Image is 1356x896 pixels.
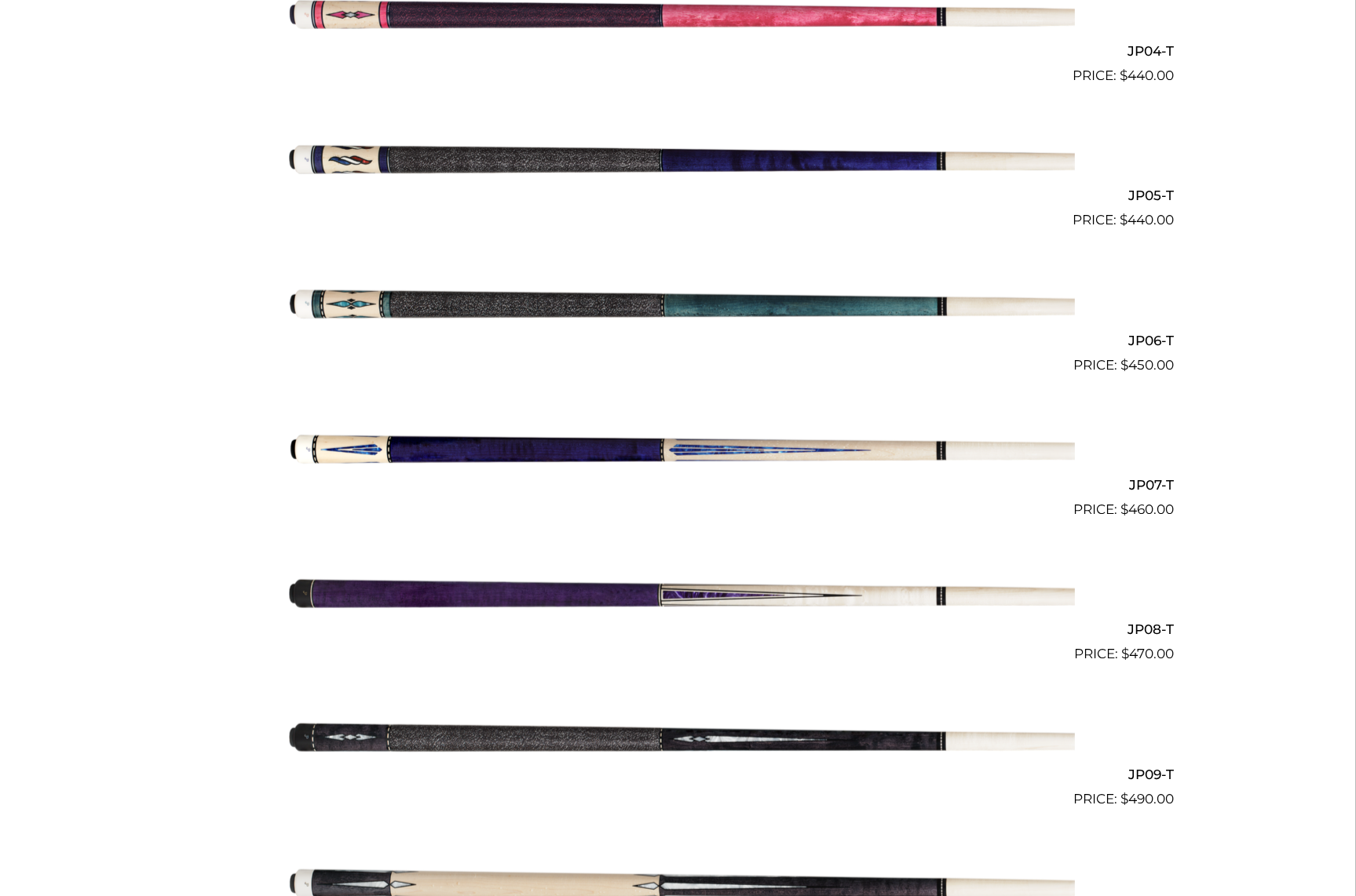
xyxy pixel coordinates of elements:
img: JP08-T [282,526,1075,658]
h2: JP09-T [182,759,1175,789]
img: JP09-T [282,671,1075,803]
img: JP06-T [282,237,1075,369]
bdi: 470.00 [1122,646,1175,661]
img: JP07-T [282,382,1075,514]
span: $ [1121,357,1129,373]
bdi: 460.00 [1121,501,1175,517]
h2: JP07-T [182,471,1175,500]
span: $ [1120,212,1128,228]
bdi: 450.00 [1121,357,1175,373]
span: $ [1120,67,1128,83]
span: $ [1121,501,1129,517]
span: $ [1121,791,1129,807]
a: JP07-T $460.00 [182,382,1175,520]
h2: JP04-T [182,36,1175,65]
img: JP05-T [282,93,1075,224]
span: $ [1122,646,1130,661]
a: JP08-T $470.00 [182,526,1175,665]
bdi: 440.00 [1120,212,1175,228]
a: JP09-T $490.00 [182,671,1175,809]
h2: JP06-T [182,326,1175,355]
h2: JP05-T [182,181,1175,210]
a: JP06-T $450.00 [182,237,1175,375]
h2: JP08-T [182,615,1175,644]
bdi: 490.00 [1121,791,1175,807]
a: JP05-T $440.00 [182,93,1175,231]
bdi: 440.00 [1120,67,1175,83]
